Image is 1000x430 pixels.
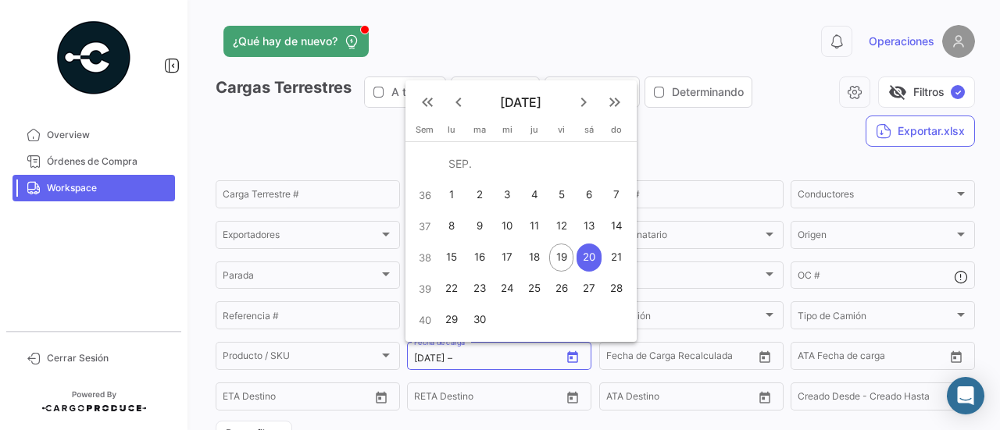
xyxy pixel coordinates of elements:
[521,273,548,304] button: 25 de septiembre de 2025
[438,273,466,304] button: 22 de septiembre de 2025
[495,181,520,209] div: 3
[577,181,602,209] div: 6
[549,181,573,209] div: 5
[466,273,494,304] button: 23 de septiembre de 2025
[495,243,520,272] div: 17
[412,124,438,141] th: Sem
[495,275,520,303] div: 24
[495,212,520,240] div: 10
[548,242,576,273] button: 19 de septiembre de 2025
[605,93,624,112] mat-icon: keyboard_double_arrow_right
[523,181,547,209] div: 4
[602,211,630,242] button: 14 de septiembre de 2025
[575,242,602,273] button: 20 de septiembre de 2025
[466,275,491,303] div: 23
[466,242,494,273] button: 16 de septiembre de 2025
[502,124,512,135] span: mi
[947,377,984,414] div: Abrir Intercom Messenger
[494,242,521,273] button: 17 de septiembre de 2025
[575,179,602,211] button: 6 de septiembre de 2025
[549,275,573,303] div: 26
[548,179,576,211] button: 5 de septiembre de 2025
[558,124,565,135] span: vi
[449,93,468,112] mat-icon: keyboard_arrow_left
[466,211,494,242] button: 9 de septiembre de 2025
[575,211,602,242] button: 13 de septiembre de 2025
[523,243,547,272] div: 18
[574,93,593,112] mat-icon: keyboard_arrow_right
[521,179,548,211] button: 4 de septiembre de 2025
[466,243,491,272] div: 16
[440,212,464,240] div: 8
[604,275,629,303] div: 28
[577,212,602,240] div: 13
[440,275,464,303] div: 22
[418,93,437,112] mat-icon: keyboard_double_arrow_left
[438,211,466,242] button: 8 de septiembre de 2025
[521,211,548,242] button: 11 de septiembre de 2025
[602,179,630,211] button: 7 de septiembre de 2025
[577,275,602,303] div: 27
[584,124,594,135] span: sá
[494,273,521,304] button: 24 de septiembre de 2025
[575,273,602,304] button: 27 de septiembre de 2025
[440,181,464,209] div: 1
[412,242,438,273] td: 38
[466,181,491,209] div: 2
[548,273,576,304] button: 26 de septiembre de 2025
[438,148,630,179] td: SEP.
[466,212,491,240] div: 9
[521,242,548,273] button: 18 de septiembre de 2025
[412,273,438,304] td: 39
[466,304,494,336] button: 30 de septiembre de 2025
[438,304,466,336] button: 29 de septiembre de 2025
[412,304,438,336] td: 40
[548,211,576,242] button: 12 de septiembre de 2025
[604,212,629,240] div: 14
[412,211,438,242] td: 37
[604,243,629,272] div: 21
[530,124,538,135] span: ju
[438,179,466,211] button: 1 de septiembre de 2025
[412,179,438,211] td: 36
[602,242,630,273] button: 21 de septiembre de 2025
[611,124,622,135] span: do
[440,306,464,334] div: 29
[440,243,464,272] div: 15
[438,242,466,273] button: 15 de septiembre de 2025
[494,211,521,242] button: 10 de septiembre de 2025
[602,273,630,304] button: 28 de septiembre de 2025
[549,212,573,240] div: 12
[474,94,568,110] span: [DATE]
[448,124,455,135] span: lu
[523,275,547,303] div: 25
[577,243,602,272] div: 20
[473,124,486,135] span: ma
[604,181,629,209] div: 7
[466,179,494,211] button: 2 de septiembre de 2025
[494,179,521,211] button: 3 de septiembre de 2025
[549,243,573,272] div: 19
[466,306,491,334] div: 30
[523,212,547,240] div: 11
